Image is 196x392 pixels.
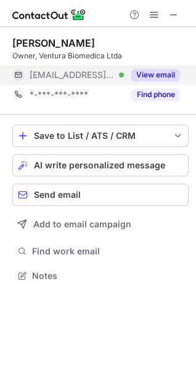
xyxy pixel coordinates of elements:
div: Save to List / ATS / CRM [34,131,167,141]
button: Find work email [12,243,189,260]
button: save-profile-one-click [12,125,189,147]
span: AI write personalized message [34,160,165,170]
span: Find work email [32,246,184,257]
div: [PERSON_NAME] [12,37,95,49]
button: Reveal Button [131,88,180,101]
button: Send email [12,184,189,206]
span: Add to email campaign [33,219,131,229]
button: Add to email campaign [12,213,189,235]
button: Notes [12,267,189,284]
span: [EMAIL_ADDRESS][DOMAIN_NAME] [30,69,115,80]
span: Notes [32,270,184,281]
button: AI write personalized message [12,154,189,176]
img: ContactOut v5.3.10 [12,7,86,22]
div: Owner, Ventura Biomedica Ltda [12,50,189,61]
span: Send email [34,190,81,200]
button: Reveal Button [131,69,180,81]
